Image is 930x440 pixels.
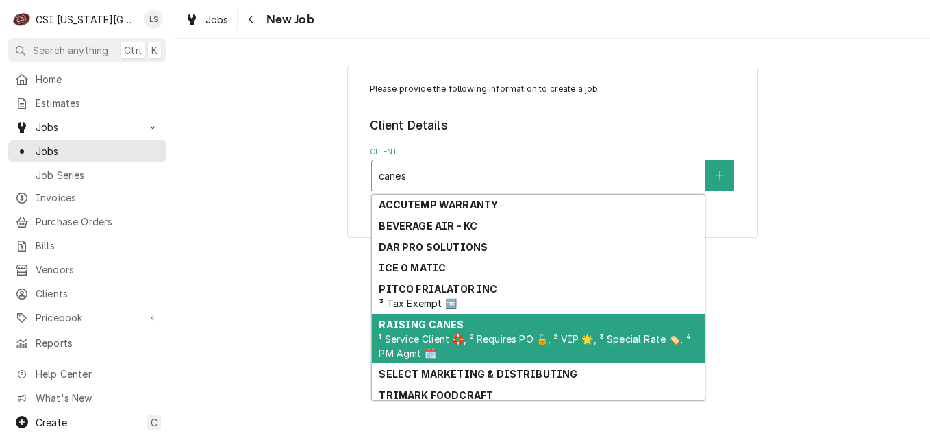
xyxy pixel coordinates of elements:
[379,220,477,232] strong: BEVERAGE AIR - KC
[8,363,166,385] a: Go to Help Center
[144,10,163,29] div: Lindy Springer's Avatar
[8,186,166,209] a: Invoices
[8,92,166,114] a: Estimates
[370,83,736,95] p: Please provide the following information to create a job:
[151,415,158,430] span: C
[370,147,736,158] label: Client
[379,333,690,359] span: ¹ Service Client 🛟, ² Requires PO 🔓, ² VIP 🌟, ³ Special Rate 🏷️, ⁴ PM Agmt 🗓️
[205,12,229,27] span: Jobs
[8,164,166,186] a: Job Series
[370,147,736,191] div: Client
[379,241,488,253] strong: DAR PRO SOLUTIONS
[36,286,160,301] span: Clients
[716,171,724,180] svg: Create New Client
[8,258,166,281] a: Vendors
[36,367,158,381] span: Help Center
[151,43,158,58] span: K
[379,319,464,330] strong: RAISING CANES
[12,10,32,29] div: C
[8,140,166,162] a: Jobs
[379,199,498,210] strong: ACCUTEMP WARRANTY
[8,332,166,354] a: Reports
[240,8,262,30] button: Navigate back
[379,368,577,380] strong: SELECT MARKETING & DISTRIBUTING
[8,234,166,257] a: Bills
[36,168,160,182] span: Job Series
[370,83,736,191] div: Job Create/Update Form
[179,8,234,31] a: Jobs
[12,10,32,29] div: CSI Kansas City's Avatar
[36,72,160,86] span: Home
[262,10,314,29] span: New Job
[8,282,166,305] a: Clients
[36,144,160,158] span: Jobs
[144,10,163,29] div: LS
[36,310,139,325] span: Pricebook
[33,43,108,58] span: Search anything
[36,215,160,229] span: Purchase Orders
[705,160,734,191] button: Create New Client
[379,389,493,401] strong: TRIMARK FOODCRAFT
[8,387,166,409] a: Go to What's New
[36,391,158,405] span: What's New
[379,262,446,273] strong: ICE O MATIC
[124,43,142,58] span: Ctrl
[36,191,160,205] span: Invoices
[379,283,497,295] strong: PITCO FRIALATOR INC
[8,116,166,138] a: Go to Jobs
[8,306,166,329] a: Go to Pricebook
[379,297,456,309] span: ³ Tax Exempt 🆓
[36,120,139,134] span: Jobs
[8,68,166,90] a: Home
[36,96,160,110] span: Estimates
[36,417,67,428] span: Create
[36,262,160,277] span: Vendors
[8,210,166,233] a: Purchase Orders
[347,66,758,238] div: Job Create/Update
[36,239,160,253] span: Bills
[370,117,736,134] legend: Client Details
[36,12,136,27] div: CSI [US_STATE][GEOGRAPHIC_DATA]
[8,38,166,62] button: Search anythingCtrlK
[36,336,160,350] span: Reports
